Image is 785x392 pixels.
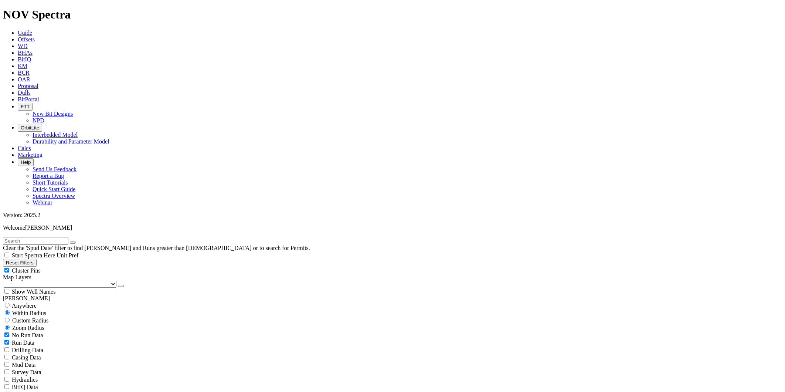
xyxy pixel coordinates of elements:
span: Zoom Radius [12,325,44,331]
a: OAR [18,76,30,82]
span: Show Well Names [12,288,55,295]
a: New Bit Designs [33,111,73,117]
a: WD [18,43,28,49]
span: Map Layers [3,274,31,280]
a: Durability and Parameter Model [33,138,109,145]
span: Run Data [12,339,34,346]
a: Send Us Feedback [33,166,77,172]
span: No Run Data [12,332,43,338]
a: Quick Start Guide [33,186,75,192]
a: Spectra Overview [33,193,75,199]
a: Proposal [18,83,38,89]
span: OrbitLite [21,125,39,131]
a: BHAs [18,50,33,56]
a: BitIQ [18,56,31,62]
div: Version: 2025.2 [3,212,782,219]
span: Mud Data [12,362,35,368]
span: Start Spectra Here [12,252,55,258]
a: Interbedded Model [33,132,78,138]
a: Guide [18,30,32,36]
h1: NOV Spectra [3,8,782,21]
span: FTT [21,104,30,109]
span: Unit Pref [57,252,78,258]
a: Webinar [33,199,52,206]
button: FTT [18,103,33,111]
a: Calcs [18,145,31,151]
a: BCR [18,70,30,76]
div: [PERSON_NAME] [3,295,782,302]
button: OrbitLite [18,124,42,132]
span: Drilling Data [12,347,43,353]
input: Search [3,237,68,245]
span: Custom Radius [12,317,48,324]
span: Anywhere [12,303,37,309]
a: Report a Bug [33,173,64,179]
span: Help [21,159,31,165]
span: Hydraulics [12,376,38,383]
a: Offsets [18,36,35,43]
a: Marketing [18,152,43,158]
a: BitPortal [18,96,39,102]
a: Dulls [18,89,31,96]
input: Start Spectra Here [4,253,9,257]
a: NPD [33,117,44,124]
span: [PERSON_NAME] [25,224,72,231]
p: Welcome [3,224,782,231]
span: BitIQ Data [12,384,38,390]
span: Survey Data [12,369,41,375]
a: Short Tutorials [33,179,68,186]
button: Reset Filters [3,259,37,267]
span: Clear the 'Spud Date' filter to find [PERSON_NAME] and Runs greater than [DEMOGRAPHIC_DATA] or to... [3,245,310,251]
span: Within Radius [12,310,46,316]
a: KM [18,63,27,69]
span: Cluster Pins [12,267,41,274]
button: Help [18,158,34,166]
span: Casing Data [12,354,41,361]
filter-controls-checkbox: Hydraulics Analysis [3,376,782,383]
